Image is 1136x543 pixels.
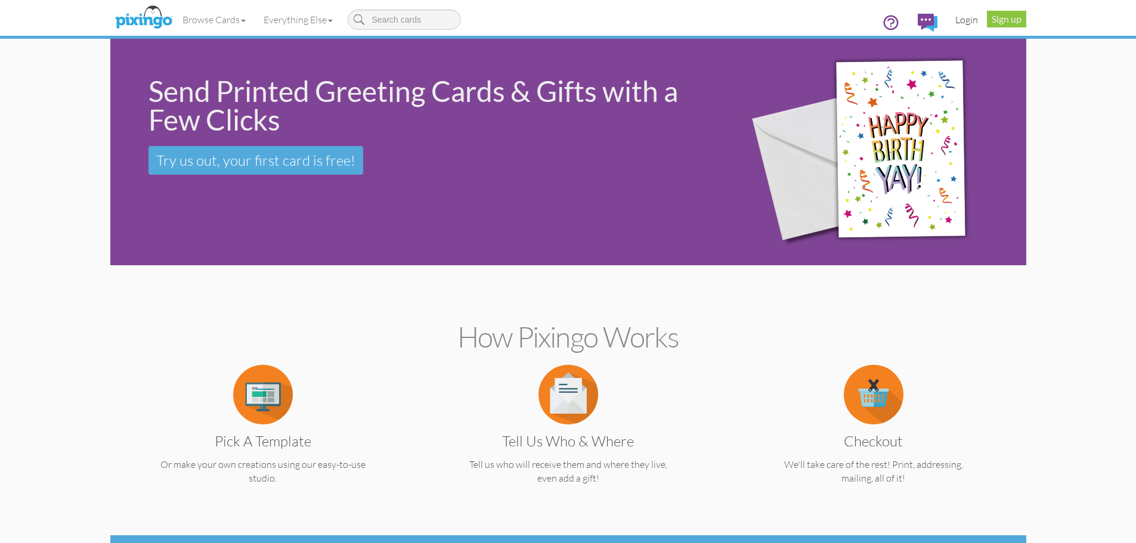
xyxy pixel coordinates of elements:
a: Tell us Who & Where Tell us who will receive them and where they live, even add a gift! [439,387,698,485]
a: Sign up [987,11,1026,27]
img: item.alt [844,365,903,424]
div: Send Printed Greeting Cards & Gifts with a Few Clicks [148,77,711,134]
img: item.alt [233,365,293,424]
h3: Tell us Who & Where [448,433,689,449]
a: Try us out, your first card is free! [148,146,363,175]
a: Login [946,5,987,35]
img: item.alt [538,365,598,424]
img: comments.svg [918,14,937,32]
a: Browse Cards [174,5,255,35]
p: We'll take care of the rest! Print, addressing, mailing, all of it! [744,458,1003,485]
h3: Checkout [753,433,994,449]
img: 942c5090-71ba-4bfc-9a92-ca782dcda692.png [730,22,1019,283]
p: Or make your own creations using our easy-to-use studio. [134,458,392,485]
h3: Pick a Template [143,433,383,449]
img: pixingo logo [112,3,175,33]
p: Tell us who will receive them and where they live, even add a gift! [439,458,698,485]
a: Everything Else [255,5,342,35]
input: Search cards [348,10,461,30]
h2: How Pixingo works [131,321,1005,353]
a: Pick a Template Or make your own creations using our easy-to-use studio. [134,387,392,485]
a: Checkout We'll take care of the rest! Print, addressing, mailing, all of it! [744,387,1003,485]
span: Try us out, your first card is free! [156,151,355,169]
